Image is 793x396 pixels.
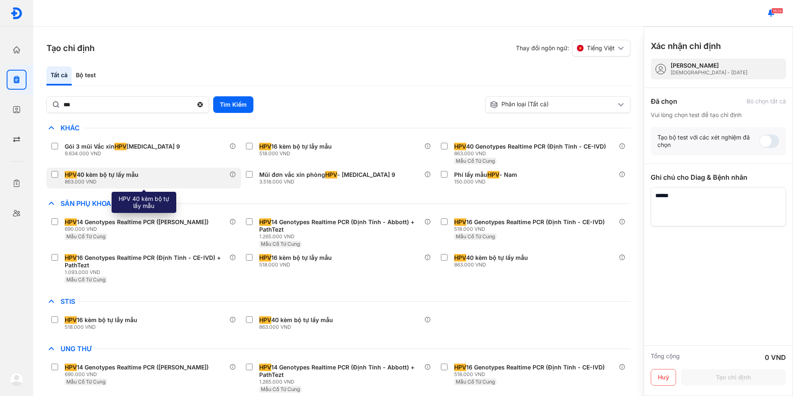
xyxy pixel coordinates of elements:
[56,345,96,353] span: Ung Thư
[10,7,23,20] img: logo
[65,316,77,324] span: HPV
[681,369,786,386] button: Tạo chỉ định
[454,218,605,226] div: 16 Genotypes Realtime PCR (Định Tính - CE-IVD)
[66,233,105,240] span: Mẫu Cổ Tử Cung
[65,364,209,371] div: 14 Genotypes Realtime PCR ([PERSON_NAME])
[46,42,95,54] h3: Tạo chỉ định
[65,171,139,178] div: 40 kèm bộ tự lấy mẫu
[651,111,786,119] div: Vui lòng chọn test để tạo chỉ định
[46,66,72,86] div: Tất cả
[454,254,466,262] span: HPV
[259,178,399,185] div: 3.518.000 VND
[456,233,495,240] span: Mẫu Cổ Tử Cung
[65,269,229,276] div: 1.093.000 VND
[259,143,271,150] span: HPV
[10,373,23,386] img: logo
[454,262,531,268] div: 863.000 VND
[456,158,495,164] span: Mẫu Cổ Tử Cung
[765,352,786,362] div: 0 VND
[65,178,142,185] div: 863.000 VND
[651,40,721,52] h3: Xác nhận chỉ định
[259,218,271,226] span: HPV
[454,171,517,178] div: Phí lấy mẫu - Nam
[259,254,332,262] div: 16 kèm bộ tự lẫy mẫu
[65,364,77,371] span: HPV
[65,143,180,150] div: Gói 3 mũi Vắc xin [MEDICAL_DATA] 9
[56,199,115,208] span: Sản Phụ Khoa
[65,218,209,226] div: 14 Genotypes Realtime PCR ([PERSON_NAME])
[651,369,676,386] button: Huỷ
[259,150,335,157] div: 518.000 VND
[259,364,271,371] span: HPV
[490,100,616,109] div: Phân loại (Tất cả)
[454,254,528,262] div: 40 kèm bộ tự lấy mẫu
[56,297,79,306] span: STIs
[114,143,126,150] span: HPV
[671,62,747,69] div: [PERSON_NAME]
[56,124,84,132] span: Khác
[454,371,608,378] div: 518.000 VND
[259,218,421,233] div: 14 Genotypes Realtime PCR (Định Tính - Abbott) + PathTezt
[259,254,271,262] span: HPV
[259,379,424,385] div: 1.265.000 VND
[65,371,212,378] div: 690.000 VND
[259,324,336,330] div: 863.000 VND
[259,171,395,178] div: Mũi đơn vắc xin phòng - [MEDICAL_DATA] 9
[259,233,424,240] div: 1.265.000 VND
[771,8,783,14] span: 1826
[456,379,495,385] span: Mẫu Cổ Tử Cung
[65,150,183,157] div: 9.634.000 VND
[259,364,421,379] div: 14 Genotypes Realtime PCR (Định Tính - Abbott) + PathTezt
[259,316,271,324] span: HPV
[259,316,333,324] div: 40 kèm bộ tự lấy mẫu
[671,69,747,76] div: [DEMOGRAPHIC_DATA] - [DATE]
[487,171,499,178] span: HPV
[72,66,100,86] div: Bộ test
[454,150,609,157] div: 863.000 VND
[454,218,466,226] span: HPV
[516,40,630,56] div: Thay đổi ngôn ngữ:
[454,364,466,371] span: HPV
[65,324,141,330] div: 518.000 VND
[325,171,337,178] span: HPV
[651,172,786,182] div: Ghi chú cho Diag & Bệnh nhân
[651,96,677,106] div: Đã chọn
[65,218,77,226] span: HPV
[213,96,253,113] button: Tìm Kiếm
[587,44,615,52] span: Tiếng Việt
[651,352,680,362] div: Tổng cộng
[454,364,605,371] div: 16 Genotypes Realtime PCR (Định Tính - CE-IVD)
[65,171,77,178] span: HPV
[454,143,606,150] div: 40 Genotypes Realtime PCR (Định Tính - CE-IVD)
[259,262,335,268] div: 518.000 VND
[66,276,105,283] span: Mẫu Cổ Tử Cung
[747,98,786,105] div: Bỏ chọn tất cả
[259,143,332,150] div: 16 kèm bộ tự lẫy mẫu
[657,134,759,149] div: Tạo bộ test với các xét nghiệm đã chọn
[65,316,137,324] div: 16 kèm bộ tự lẫy mẫu
[65,254,226,269] div: 16 Genotypes Realtime PCR (Định Tính - CE-IVD) + PathTezt
[454,143,466,150] span: HPV
[454,226,608,232] div: 518.000 VND
[454,178,521,185] div: 150.000 VND
[66,379,105,385] span: Mẫu Cổ Tử Cung
[261,241,300,247] span: Mẫu Cổ Tử Cung
[261,386,300,392] span: Mẫu Cổ Tử Cung
[65,254,77,262] span: HPV
[65,226,212,232] div: 690.000 VND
